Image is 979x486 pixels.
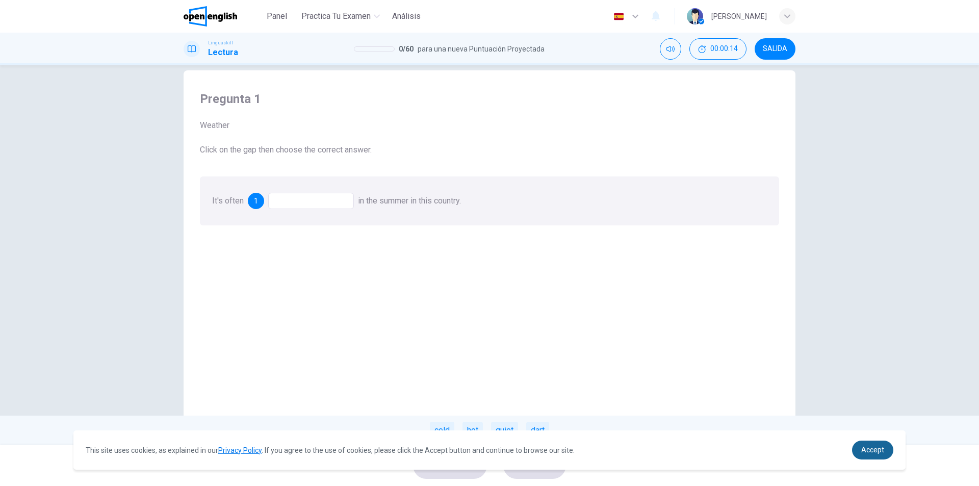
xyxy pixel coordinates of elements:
[184,6,261,27] a: OpenEnglish logo
[184,6,237,27] img: OpenEnglish logo
[861,446,884,454] span: Accept
[491,422,518,439] div: quiet
[73,430,906,470] div: cookieconsent
[212,196,244,206] span: It's often
[86,446,575,454] span: This site uses cookies, as explained in our . If you agree to the use of cookies, please click th...
[612,13,625,20] img: es
[208,46,238,59] h1: Lectura
[660,38,681,60] div: Silenciar
[301,10,371,22] span: Practica tu examen
[267,10,287,22] span: Panel
[254,197,258,204] span: 1
[462,422,483,439] div: hot
[689,38,746,60] div: Ocultar
[763,45,787,53] span: SALIDA
[710,45,738,53] span: 00:00:14
[689,38,746,60] button: 00:00:14
[687,8,703,24] img: Profile picture
[218,446,262,454] a: Privacy Policy
[261,7,293,25] button: Panel
[430,422,454,439] div: cold
[852,441,893,459] a: dismiss cookie message
[755,38,795,60] button: SALIDA
[388,7,425,25] button: Análisis
[399,43,414,55] span: 0 / 60
[526,422,549,439] div: dart
[208,39,233,46] span: Linguaskill
[200,144,779,156] span: Click on the gap then choose the correct answer.
[711,10,767,22] div: [PERSON_NAME]
[200,119,779,132] span: Weather
[297,7,384,25] button: Practica tu examen
[200,91,779,107] h4: Pregunta 1
[392,10,421,22] span: Análisis
[418,43,545,55] span: para una nueva Puntuación Proyectada
[358,196,461,206] span: in the summer in this country.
